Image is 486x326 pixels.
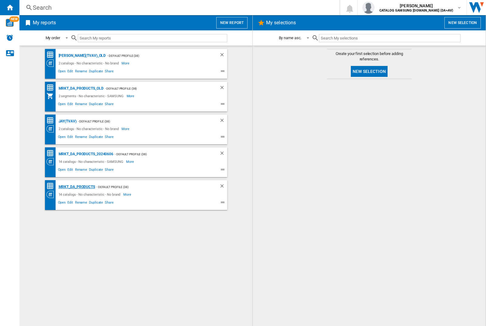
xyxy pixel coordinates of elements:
[126,158,135,165] span: More
[67,167,74,174] span: Edit
[88,68,104,76] span: Duplicate
[219,183,227,191] div: Delete
[106,52,207,60] div: - Default profile (38)
[279,36,302,40] div: By name asc.
[57,92,127,100] div: 2 segments - No characteristic - SAMSUNG
[67,200,74,207] span: Edit
[57,85,104,92] div: MRKT_DA_PRODUCTS_OLD
[57,60,122,67] div: 2 catalogs - No characteristic - No brand
[104,134,115,141] span: Share
[319,34,460,42] input: Search My selections
[74,68,88,76] span: Rename
[46,149,57,157] div: Price Matrix
[57,191,124,198] div: 14 catalogs - No characteristic - No brand
[104,200,115,207] span: Share
[444,17,481,29] button: New selection
[74,200,88,207] span: Rename
[123,191,132,198] span: More
[46,36,60,40] div: My order
[113,150,207,158] div: - Default profile (38)
[57,183,95,191] div: MRKT_DA_PRODUCTS
[46,191,57,198] div: Category View
[362,2,375,14] img: profile.jpg
[95,183,207,191] div: - Default profile (38)
[67,68,74,76] span: Edit
[57,134,67,141] span: Open
[46,84,57,91] div: Price Matrix
[122,125,130,132] span: More
[74,167,88,174] span: Rename
[122,60,130,67] span: More
[46,158,57,165] div: Category View
[57,52,106,60] div: [PERSON_NAME](TVAV)_old
[77,118,207,125] div: - Default profile (38)
[88,167,104,174] span: Duplicate
[57,118,77,125] div: JAY(TVAV)
[57,200,67,207] span: Open
[46,60,57,67] div: Category View
[9,16,19,22] span: NEW
[46,117,57,124] div: Price Matrix
[74,101,88,108] span: Rename
[46,125,57,132] div: Category View
[219,85,227,92] div: Delete
[33,3,324,12] div: Search
[88,200,104,207] span: Duplicate
[6,34,13,41] img: alerts-logo.svg
[57,101,67,108] span: Open
[127,92,135,100] span: More
[67,101,74,108] span: Edit
[327,51,412,62] span: Create your first selection before adding references.
[67,134,74,141] span: Edit
[74,134,88,141] span: Rename
[6,19,14,27] img: wise-card.svg
[379,9,453,12] b: CATALOG SAMSUNG [DOMAIN_NAME] (DA+AV)
[46,92,57,100] div: My Assortment
[104,101,115,108] span: Share
[57,158,126,165] div: 14 catalogs - No characteristic - SAMSUNG
[351,66,388,77] button: New selection
[104,68,115,76] span: Share
[219,150,227,158] div: Delete
[46,182,57,190] div: Price Matrix
[219,52,227,60] div: Delete
[265,17,297,29] h2: My selections
[78,34,227,42] input: Search My reports
[57,68,67,76] span: Open
[216,17,248,29] button: New report
[57,125,122,132] div: 2 catalogs - No characteristic - No brand
[88,134,104,141] span: Duplicate
[57,150,114,158] div: MRKT_DA_PRODUCTS_20240606
[104,167,115,174] span: Share
[219,118,227,125] div: Delete
[57,167,67,174] span: Open
[379,3,453,9] span: [PERSON_NAME]
[104,85,207,92] div: - Default profile (38)
[46,51,57,59] div: Price Matrix
[32,17,57,29] h2: My reports
[88,101,104,108] span: Duplicate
